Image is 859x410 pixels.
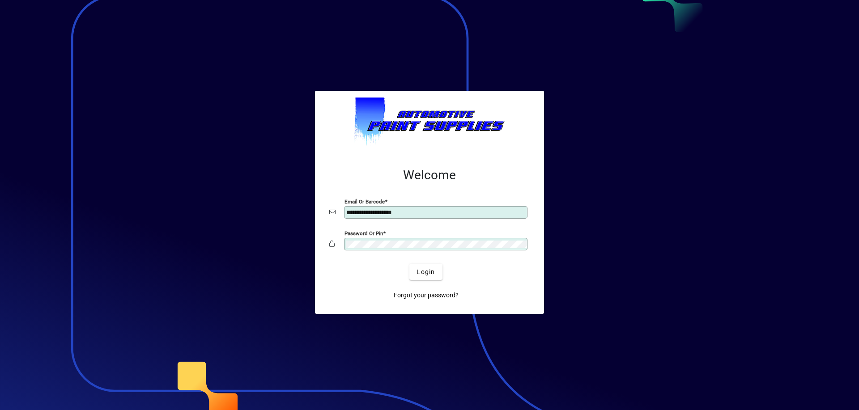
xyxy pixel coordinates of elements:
[409,264,442,280] button: Login
[329,168,530,183] h2: Welcome
[344,230,383,237] mat-label: Password or Pin
[390,287,462,303] a: Forgot your password?
[394,291,459,300] span: Forgot your password?
[417,267,435,277] span: Login
[344,199,385,205] mat-label: Email or Barcode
